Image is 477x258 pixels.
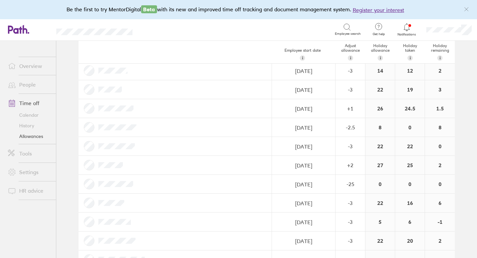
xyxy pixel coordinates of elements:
div: 0 [395,118,425,137]
div: 12 [395,61,425,80]
div: Holiday remaining [425,41,455,63]
div: Holiday taken [395,41,425,63]
span: Beta [141,5,157,13]
div: 22 [395,137,425,156]
span: i [350,55,351,61]
div: -3 [336,68,365,74]
div: 20 [395,231,425,250]
div: Be the first to try MentorDigital with its new and improved time off tracking and document manage... [67,5,411,14]
div: 0 [395,175,425,193]
span: Get help [368,32,390,36]
div: Employee start date [269,45,336,63]
input: dd/mm/yyyy [272,99,335,118]
div: 26 [365,99,395,118]
span: i [410,55,411,61]
div: 2 [425,156,455,174]
span: i [380,55,381,61]
span: i [440,55,441,61]
a: Calendar [3,110,56,120]
div: 22 [365,80,395,99]
div: Holiday allowance [365,41,395,63]
div: 6 [395,213,425,231]
div: 25 [395,156,425,174]
span: i [302,55,303,61]
div: 0 [425,175,455,193]
div: 6 [425,194,455,212]
div: 27 [365,156,395,174]
div: -25 [336,181,365,187]
input: dd/mm/yyyy [272,137,335,156]
span: Notifications [396,32,418,36]
div: -3 [336,219,365,225]
div: 19 [395,80,425,99]
div: 3 [425,80,455,99]
input: dd/mm/yyyy [272,175,335,194]
span: Employee search [335,32,361,36]
div: -3 [336,87,365,93]
div: 14 [365,61,395,80]
a: HR advice [3,184,56,197]
a: Tools [3,147,56,160]
button: Register your interest [353,6,404,14]
div: -3 [336,143,365,149]
input: dd/mm/yyyy [272,81,335,99]
div: -3 [336,238,365,244]
div: 22 [365,231,395,250]
div: -3 [336,200,365,206]
div: -2.5 [336,124,365,130]
div: + 2 [336,162,365,168]
input: dd/mm/yyyy [272,156,335,175]
div: 2 [425,231,455,250]
div: 8 [365,118,395,137]
div: 16 [395,194,425,212]
div: Search [150,26,167,32]
input: dd/mm/yyyy [272,118,335,137]
a: Overview [3,59,56,73]
a: Time off [3,97,56,110]
input: dd/mm/yyyy [272,62,335,80]
div: 0 [425,137,455,156]
div: 1.5 [425,99,455,118]
input: dd/mm/yyyy [272,213,335,231]
div: 22 [365,194,395,212]
div: 5 [365,213,395,231]
div: 2 [425,61,455,80]
input: dd/mm/yyyy [272,232,335,250]
div: 8 [425,118,455,137]
a: Allowances [3,131,56,142]
div: 24.5 [395,99,425,118]
a: Notifications [396,23,418,36]
div: 0 [365,175,395,193]
a: History [3,120,56,131]
div: -1 [425,213,455,231]
div: 22 [365,137,395,156]
div: Adjust allowance [336,41,365,63]
a: Settings [3,165,56,179]
a: People [3,78,56,91]
input: dd/mm/yyyy [272,194,335,213]
div: + 1 [336,105,365,111]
